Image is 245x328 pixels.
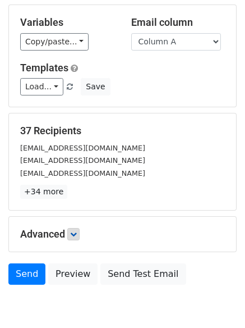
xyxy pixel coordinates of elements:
[20,228,225,240] h5: Advanced
[48,263,98,285] a: Preview
[189,274,245,328] iframe: Chat Widget
[81,78,110,95] button: Save
[20,62,68,74] a: Templates
[131,16,225,29] h5: Email column
[20,144,145,152] small: [EMAIL_ADDRESS][DOMAIN_NAME]
[20,33,89,51] a: Copy/paste...
[20,156,145,165] small: [EMAIL_ADDRESS][DOMAIN_NAME]
[20,169,145,177] small: [EMAIL_ADDRESS][DOMAIN_NAME]
[20,16,114,29] h5: Variables
[20,78,63,95] a: Load...
[100,263,186,285] a: Send Test Email
[20,185,67,199] a: +34 more
[8,263,45,285] a: Send
[20,125,225,137] h5: 37 Recipients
